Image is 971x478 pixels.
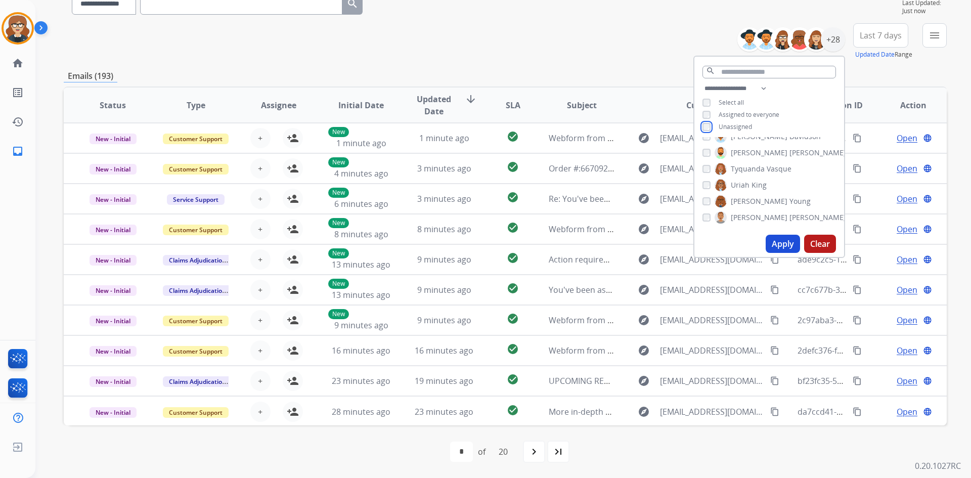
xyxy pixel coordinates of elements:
[770,407,779,416] mat-icon: content_copy
[12,116,24,128] mat-icon: history
[638,314,650,326] mat-icon: explore
[660,314,764,326] span: [EMAIL_ADDRESS][DOMAIN_NAME]
[897,314,917,326] span: Open
[855,51,895,59] button: Updated Date
[417,254,471,265] span: 9 minutes ago
[328,279,349,289] p: New
[163,255,232,266] span: Claims Adjudication
[638,406,650,418] mat-icon: explore
[923,134,932,143] mat-icon: language
[821,27,845,52] div: +28
[923,285,932,294] mat-icon: language
[258,406,262,418] span: +
[338,99,384,111] span: Initial Date
[638,193,650,205] mat-icon: explore
[417,224,471,235] span: 8 minutes ago
[491,442,516,462] div: 20
[90,255,137,266] span: New - Initial
[660,162,764,175] span: [EMAIL_ADDRESS][DOMAIN_NAME]
[686,99,726,111] span: Customer
[465,93,477,105] mat-icon: arrow_downward
[915,460,961,472] p: 0.20.1027RC
[258,253,262,266] span: +
[167,194,225,205] span: Service Support
[923,194,932,203] mat-icon: language
[752,180,767,190] span: King
[897,223,917,235] span: Open
[336,138,386,149] span: 1 minute ago
[163,134,229,144] span: Customer Support
[90,407,137,418] span: New - Initial
[90,134,137,144] span: New - Initial
[897,344,917,357] span: Open
[549,254,764,265] span: Action required: Extend claim approved for replacement
[660,193,764,205] span: [EMAIL_ADDRESS][DOMAIN_NAME]
[332,259,390,270] span: 13 minutes ago
[258,132,262,144] span: +
[853,194,862,203] mat-icon: content_copy
[90,376,137,387] span: New - Initial
[549,163,688,174] span: Order #:667092e15000000814a99f40
[731,164,765,174] span: Tyquanda
[332,406,390,417] span: 28 minutes ago
[417,193,471,204] span: 3 minutes ago
[638,375,650,387] mat-icon: explore
[507,222,519,234] mat-icon: check_circle
[770,376,779,385] mat-icon: content_copy
[770,285,779,294] mat-icon: content_copy
[334,168,388,179] span: 4 minutes ago
[258,314,262,326] span: +
[187,99,205,111] span: Type
[638,162,650,175] mat-icon: explore
[853,316,862,325] mat-icon: content_copy
[287,223,299,235] mat-icon: person_add
[923,164,932,173] mat-icon: language
[789,196,811,206] span: Young
[798,315,955,326] span: 2c97aba3-42ed-43c1-b704-63d0da16a535
[258,193,262,205] span: +
[902,7,947,15] span: Just now
[638,223,650,235] mat-icon: explore
[731,148,787,158] span: [PERSON_NAME]
[853,225,862,234] mat-icon: content_copy
[731,180,749,190] span: Uriah
[766,235,800,253] button: Apply
[287,132,299,144] mat-icon: person_add
[250,189,271,209] button: +
[507,404,519,416] mat-icon: check_circle
[250,128,271,148] button: +
[897,253,917,266] span: Open
[332,345,390,356] span: 16 minutes ago
[417,315,471,326] span: 9 minutes ago
[415,406,473,417] span: 23 minutes ago
[798,345,949,356] span: 2defc376-fa94-4978-9e17-104205640563
[549,224,778,235] span: Webform from [EMAIL_ADDRESS][DOMAIN_NAME] on [DATE]
[552,446,564,458] mat-icon: last_page
[64,70,117,82] p: Emails (193)
[853,164,862,173] mat-icon: content_copy
[287,375,299,387] mat-icon: person_add
[897,162,917,175] span: Open
[638,132,650,144] mat-icon: explore
[853,255,862,264] mat-icon: content_copy
[853,407,862,416] mat-icon: content_copy
[163,376,232,387] span: Claims Adjudication
[328,248,349,258] p: New
[549,315,778,326] span: Webform from [EMAIL_ADDRESS][DOMAIN_NAME] on [DATE]
[798,406,948,417] span: da7ccd41-7329-424c-9480-f43abfb8bf41
[549,345,778,356] span: Webform from [EMAIL_ADDRESS][DOMAIN_NAME] on [DATE]
[478,446,485,458] div: of
[897,132,917,144] span: Open
[719,98,744,107] span: Select all
[660,284,764,296] span: [EMAIL_ADDRESS][DOMAIN_NAME]
[419,133,469,144] span: 1 minute ago
[163,407,229,418] span: Customer Support
[638,284,650,296] mat-icon: explore
[334,198,388,209] span: 6 minutes ago
[549,284,864,295] span: You've been assigned a new service order: f5cbba81-8378-411c-bc95-676de73720f4
[90,225,137,235] span: New - Initial
[334,229,388,240] span: 8 minutes ago
[287,253,299,266] mat-icon: person_add
[660,132,764,144] span: [EMAIL_ADDRESS][DOMAIN_NAME]
[250,371,271,391] button: +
